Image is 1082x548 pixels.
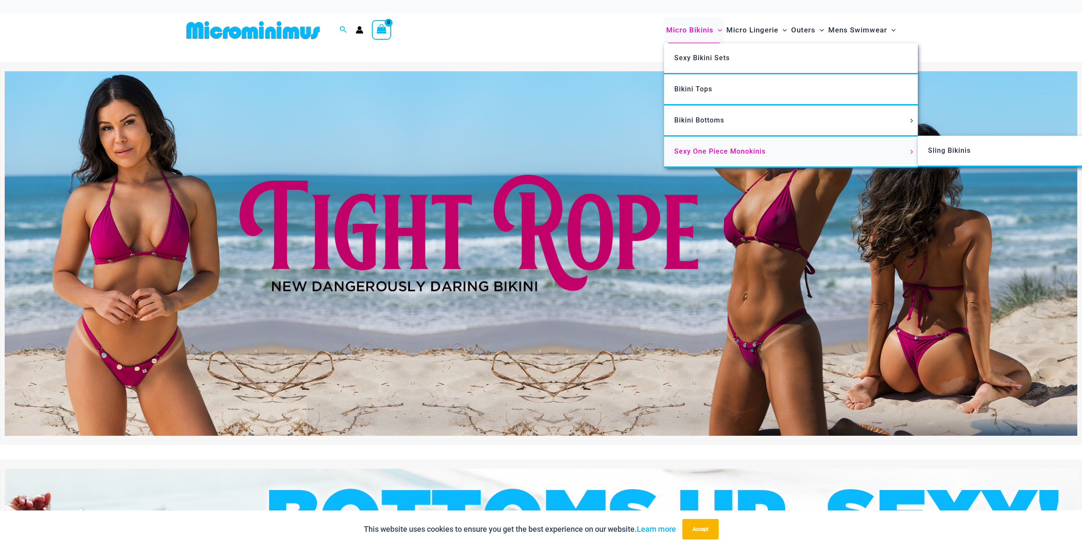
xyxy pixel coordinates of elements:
[791,19,815,41] span: Outers
[372,20,392,40] a: View Shopping Cart, empty
[778,19,787,41] span: Menu Toggle
[663,16,899,44] nav: Site Navigation
[666,19,714,41] span: Micro Bikinis
[674,147,766,155] span: Sexy One Piece Monokinis
[714,19,722,41] span: Menu Toggle
[826,17,898,43] a: Mens SwimwearMenu ToggleMenu Toggle
[664,105,918,137] a: Bikini BottomsMenu ToggleMenu Toggle
[664,137,918,168] a: Sexy One Piece MonokinisMenu ToggleMenu Toggle
[664,17,724,43] a: Micro BikinisMenu ToggleMenu Toggle
[928,146,971,154] span: Sling Bikinis
[682,519,719,539] button: Accept
[907,119,916,123] span: Menu Toggle
[674,85,712,93] span: Bikini Tops
[726,19,778,41] span: Micro Lingerie
[364,523,676,536] p: This website uses cookies to ensure you get the best experience on our website.
[637,525,676,533] a: Learn more
[828,19,887,41] span: Mens Swimwear
[887,19,896,41] span: Menu Toggle
[789,17,826,43] a: OutersMenu ToggleMenu Toggle
[907,150,916,154] span: Menu Toggle
[356,26,363,34] a: Account icon link
[674,116,724,124] span: Bikini Bottoms
[664,74,918,105] a: Bikini Tops
[5,71,1077,436] img: Tight Rope Pink Bikini
[339,25,347,35] a: Search icon link
[724,17,789,43] a: Micro LingerieMenu ToggleMenu Toggle
[664,43,918,74] a: Sexy Bikini Sets
[674,54,730,62] span: Sexy Bikini Sets
[183,20,323,40] img: MM SHOP LOGO FLAT
[815,19,824,41] span: Menu Toggle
